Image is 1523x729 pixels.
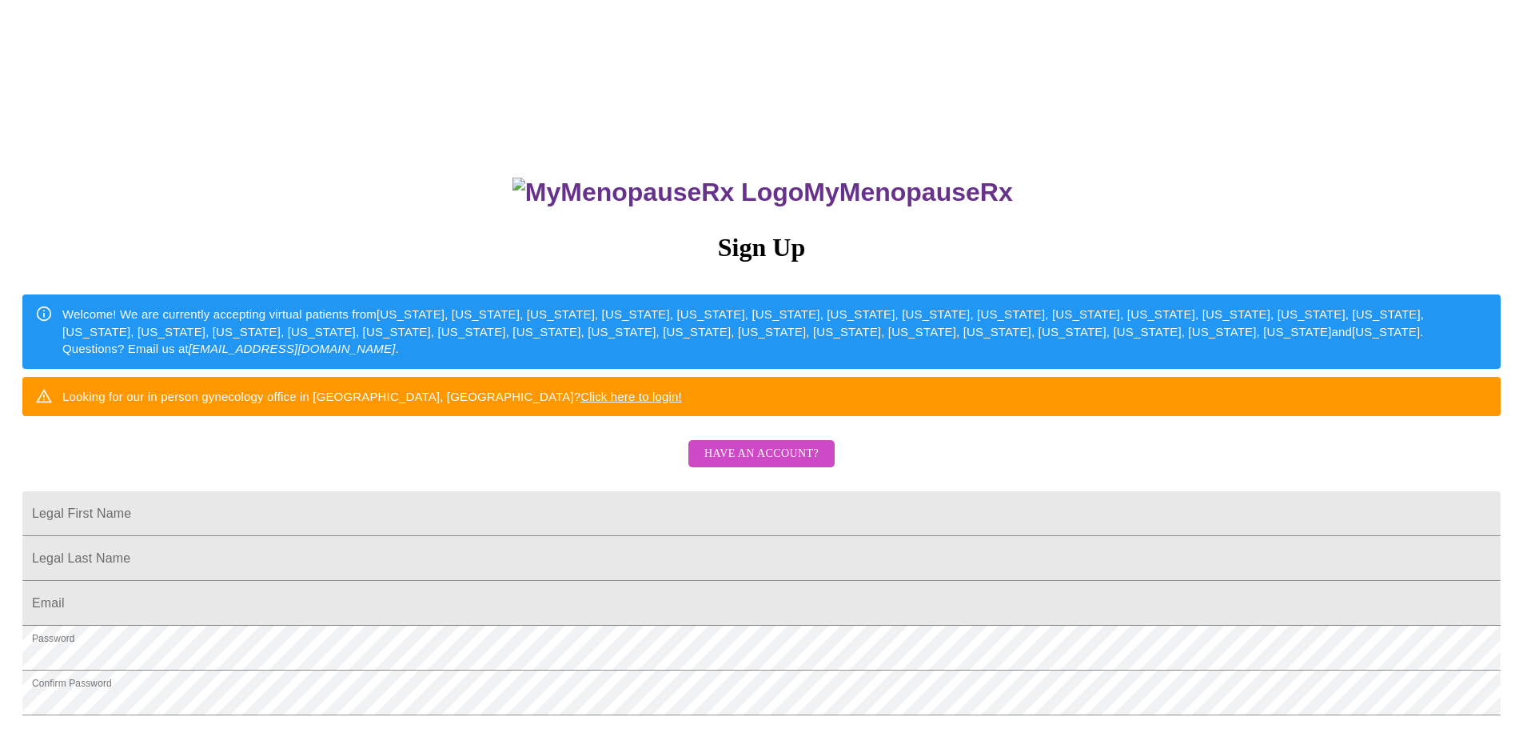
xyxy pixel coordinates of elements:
h3: Sign Up [22,233,1501,262]
img: MyMenopauseRx Logo [512,178,803,207]
a: Have an account? [684,458,839,471]
a: Click here to login! [580,390,682,403]
span: Have an account? [704,444,819,464]
button: Have an account? [688,440,835,468]
div: Welcome! We are currently accepting virtual patients from [US_STATE], [US_STATE], [US_STATE], [US... [62,299,1488,363]
div: Looking for our in person gynecology office in [GEOGRAPHIC_DATA], [GEOGRAPHIC_DATA]? [62,382,682,411]
em: [EMAIL_ADDRESS][DOMAIN_NAME] [189,342,396,355]
h3: MyMenopauseRx [25,178,1501,207]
